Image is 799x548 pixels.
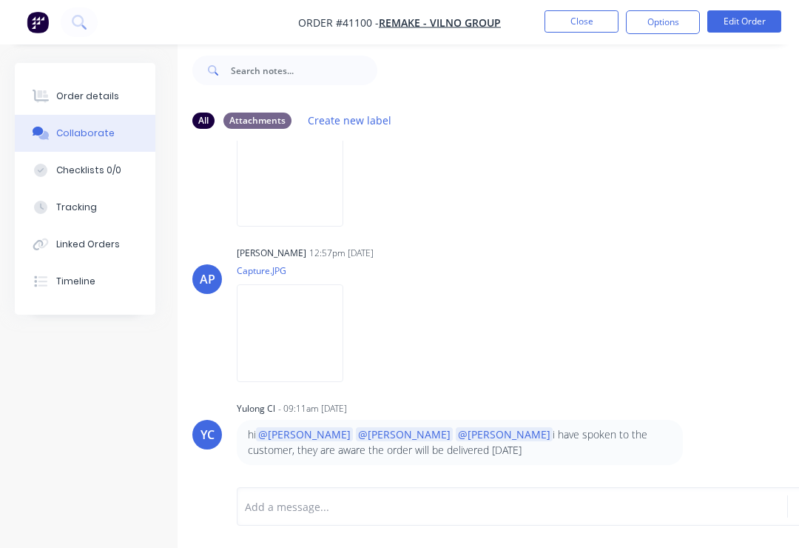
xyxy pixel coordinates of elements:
p: hi i have spoken to the customer, they are aware the order will be delivered [DATE] [248,427,672,458]
span: Order #41100 - [298,16,379,30]
button: Collaborate [15,115,155,152]
span: @[PERSON_NAME] [356,427,453,441]
div: YC [200,426,215,444]
button: Close [545,10,618,33]
div: [PERSON_NAME] [237,247,306,260]
img: Factory [27,11,49,33]
div: - 09:11am [DATE] [278,402,347,415]
input: Search notes... [231,56,377,85]
span: @[PERSON_NAME] [456,427,553,441]
button: Create new label [300,110,399,130]
div: Tracking [56,201,97,214]
div: Checklists 0/0 [56,164,121,177]
button: Tracking [15,189,155,226]
div: Yulong Cl [237,402,275,415]
p: Capture.JPG [237,264,358,277]
div: Timeline [56,275,95,288]
div: 12:57pm [DATE] [309,247,374,260]
button: Linked Orders [15,226,155,263]
span: @[PERSON_NAME] [256,427,353,441]
div: All [192,113,215,129]
button: Order details [15,78,155,115]
div: Linked Orders [56,238,120,251]
button: Timeline [15,263,155,300]
button: Edit Order [707,10,781,33]
div: AP [200,270,215,288]
button: Checklists 0/0 [15,152,155,189]
a: REMAKE - VILNO GROUP [379,16,501,30]
div: Order details [56,90,119,103]
div: Attachments [223,113,291,129]
button: Options [626,10,700,34]
div: Collaborate [56,127,115,140]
